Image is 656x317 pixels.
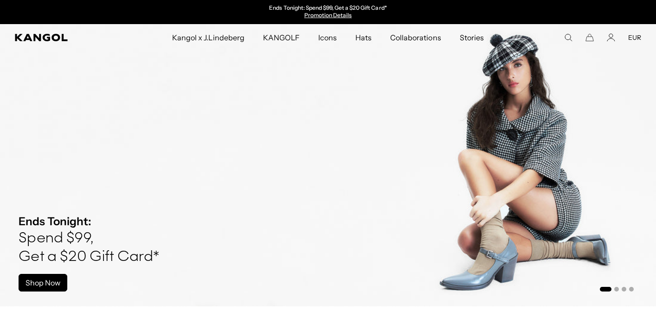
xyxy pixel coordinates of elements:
button: EUR [628,33,641,42]
a: Hats [346,24,381,51]
div: Announcement [232,5,424,19]
span: Hats [355,24,372,51]
span: Stories [460,24,484,51]
a: Collaborations [381,24,450,51]
a: Promotion Details [304,12,352,19]
button: Go to slide 4 [629,287,634,292]
a: Kangol [15,34,114,41]
button: Go to slide 2 [614,287,619,292]
slideshow-component: Announcement bar [232,5,424,19]
a: KANGOLF [254,24,309,51]
span: Icons [318,24,337,51]
div: 1 of 2 [232,5,424,19]
a: Icons [309,24,346,51]
button: Cart [585,33,594,42]
a: Shop Now [19,274,67,292]
h4: Spend $99, [19,229,159,248]
button: Go to slide 1 [600,287,611,292]
summary: Search here [564,33,572,42]
h4: Get a $20 Gift Card* [19,248,159,266]
button: Go to slide 3 [622,287,626,292]
strong: Ends Tonight: [19,215,91,228]
span: Kangol x J.Lindeberg [172,24,244,51]
a: Kangol x J.Lindeberg [163,24,254,51]
a: Account [607,33,615,42]
a: Stories [450,24,493,51]
p: Ends Tonight: Spend $99, Get a $20 Gift Card* [269,5,386,12]
ul: Select a slide to show [599,285,634,292]
span: KANGOLF [263,24,300,51]
span: Collaborations [390,24,441,51]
